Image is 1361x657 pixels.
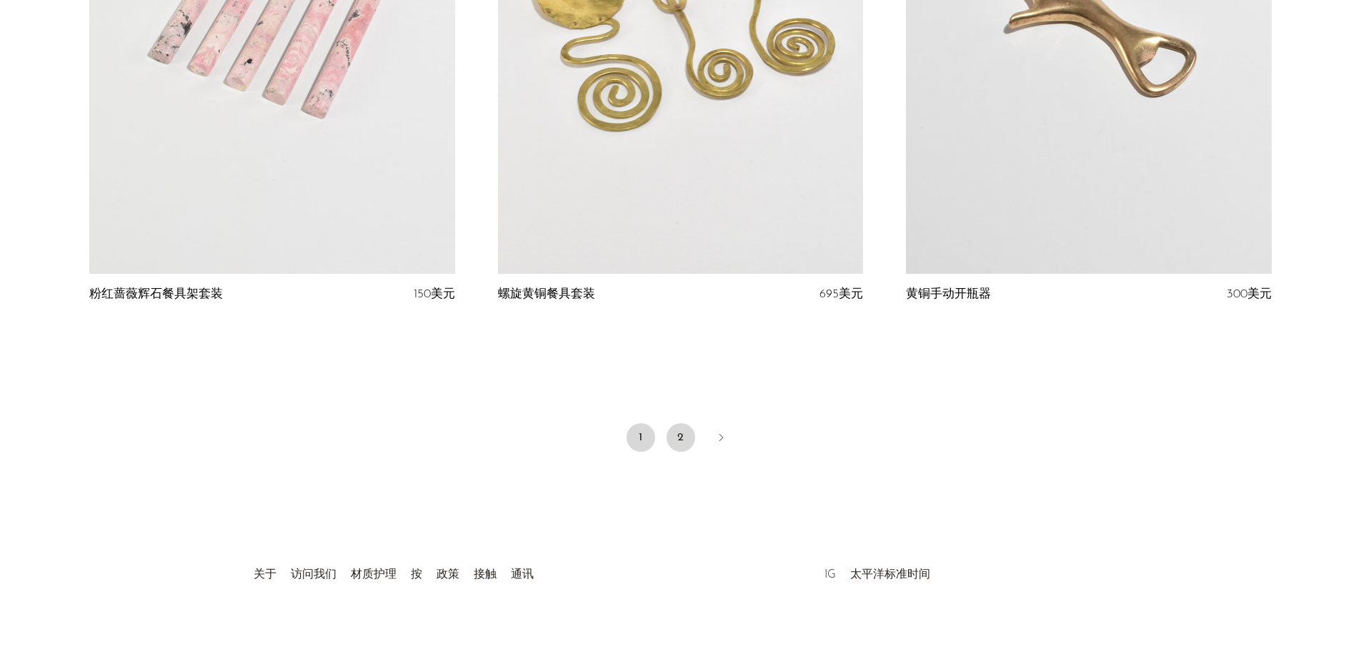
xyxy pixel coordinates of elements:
a: 下一个 [707,423,735,455]
a: 政策 [437,569,459,581]
a: 黄铜手动开瓶器 [906,288,991,301]
a: IG [824,569,836,581]
a: 材质护理 [351,569,397,581]
a: 接触 [474,569,497,581]
a: 关于 [254,569,276,581]
ul: 社交媒体 [817,558,937,585]
a: 按 [411,569,422,581]
font: 粉红蔷薇辉石餐具架套装 [89,288,223,300]
font: 螺旋黄铜餐具套装 [498,288,595,300]
font: 300美元 [1227,288,1272,300]
font: 黄铜手动开瓶器 [906,288,991,300]
a: 2 [667,423,695,452]
font: 695美元 [819,288,863,300]
a: 通讯 [511,569,534,581]
a: 螺旋黄铜餐具套装 [498,288,595,301]
a: 粉红蔷薇辉石餐具架套装 [89,288,223,301]
a: 太平洋标准时间 [850,569,930,581]
font: 150美元 [414,288,455,300]
font: 2 [677,432,684,443]
ul: 快速链接 [246,558,541,585]
font: 1 [639,432,642,443]
a: 访问我们 [291,569,336,581]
